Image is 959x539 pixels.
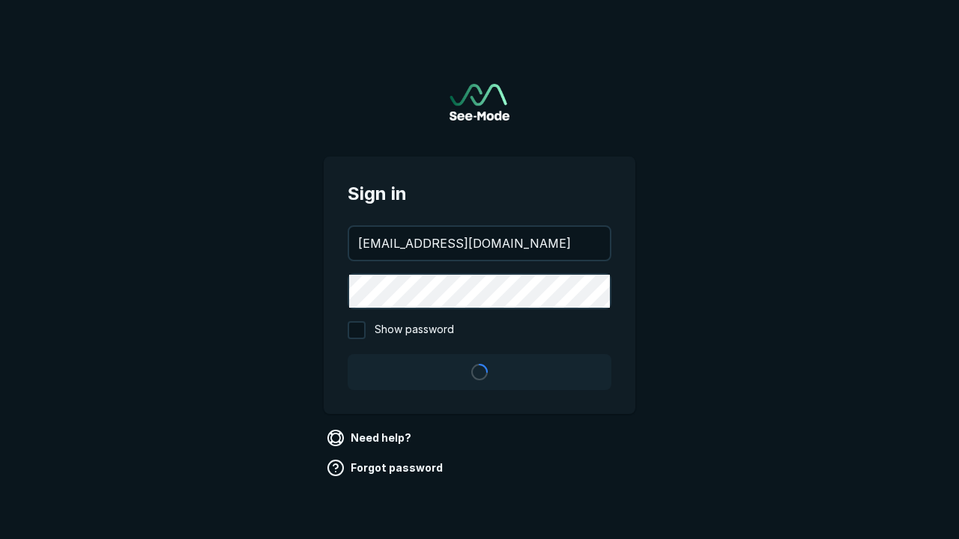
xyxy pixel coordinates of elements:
span: Sign in [348,180,611,207]
a: Go to sign in [450,84,509,121]
img: See-Mode Logo [450,84,509,121]
span: Show password [375,321,454,339]
a: Forgot password [324,456,449,480]
a: Need help? [324,426,417,450]
input: your@email.com [349,227,610,260]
